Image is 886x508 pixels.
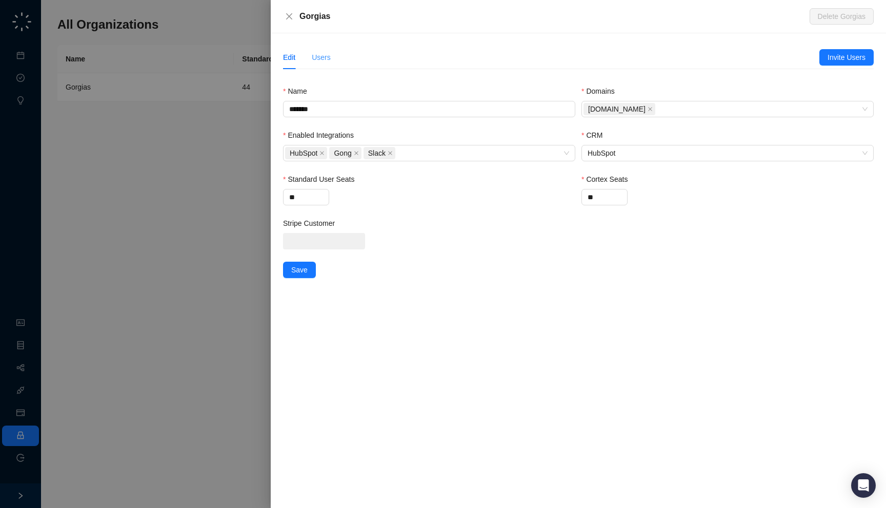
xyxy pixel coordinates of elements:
input: Cortex Seats [582,189,627,205]
div: Open Intercom Messenger [851,473,876,498]
label: Name [283,86,314,97]
label: Enabled Integrations [283,130,361,141]
span: close [648,107,653,112]
span: close [388,151,393,156]
button: Invite Users [819,49,874,66]
label: Cortex Seats [581,174,635,185]
label: Standard User Seats [283,174,361,185]
span: Save [291,264,308,276]
span: Slack [364,147,395,159]
span: Slack [368,147,386,159]
span: HubSpot [290,147,317,159]
span: close [319,151,325,156]
div: Gorgias [299,10,810,23]
span: Gong [334,147,351,159]
label: CRM [581,130,610,141]
div: Users [312,52,331,63]
label: Domains [581,86,622,97]
input: Domains [657,105,659,113]
span: Invite Users [828,52,865,63]
button: Save [283,262,316,278]
div: Edit [283,52,295,63]
span: HubSpot [285,147,327,159]
span: [DOMAIN_NAME] [588,103,646,115]
span: Gong [329,147,361,159]
span: gorgias.com [583,103,655,115]
button: Close [283,10,295,23]
input: Enabled Integrations [397,150,399,157]
button: Delete Gorgias [810,8,874,25]
span: HubSpot [588,145,868,161]
input: Standard User Seats [284,189,329,205]
span: close [354,151,359,156]
span: close [285,12,293,20]
input: Name [283,101,575,117]
label: Stripe Customer [283,218,342,229]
